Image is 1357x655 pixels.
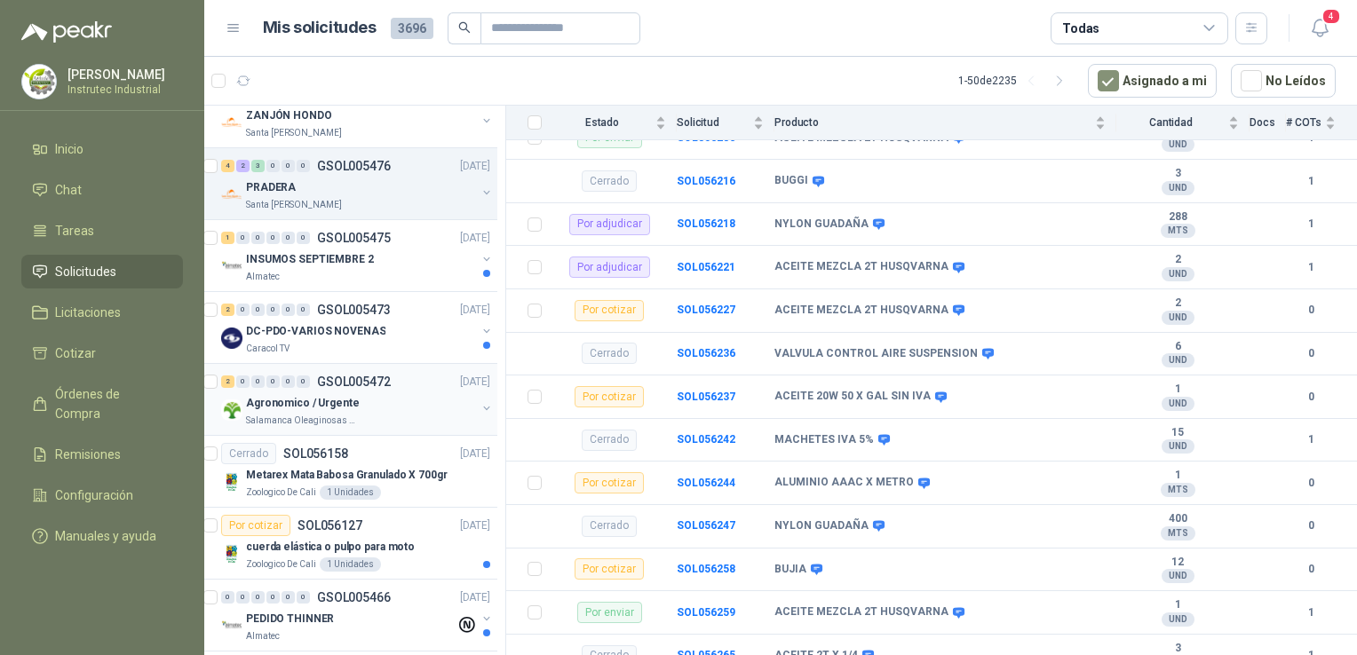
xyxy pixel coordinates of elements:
[282,304,295,316] div: 0
[221,299,494,356] a: 2 0 0 0 0 0 GSOL005473[DATE] Company LogoDC-PDO-VARIOS NOVENASCaracol TV
[297,304,310,316] div: 0
[1161,526,1195,541] div: MTS
[320,485,381,500] div: 1 Unidades
[246,629,280,643] p: Almatec
[221,184,242,205] img: Company Logo
[458,21,471,34] span: search
[283,447,348,460] p: SOL056158
[221,471,242,493] img: Company Logo
[774,433,874,447] b: MACHETES IVA 5%
[1286,345,1336,362] b: 0
[21,336,183,370] a: Cotizar
[582,343,637,364] div: Cerrado
[460,302,490,319] p: [DATE]
[677,217,735,230] a: SOL056218
[21,377,183,430] a: Órdenes de Compra
[677,261,735,273] a: SOL056221
[246,342,290,356] p: Caracol TV
[282,232,295,244] div: 0
[266,591,280,604] div: 0
[236,304,250,316] div: 0
[1116,556,1239,570] b: 12
[1304,12,1336,44] button: 4
[1162,311,1194,325] div: UND
[575,472,644,493] div: Por cotizar
[677,304,735,316] a: SOL056227
[1161,483,1195,497] div: MTS
[55,343,96,363] span: Cotizar
[317,375,391,388] p: GSOL005472
[21,132,183,166] a: Inicio
[251,591,265,604] div: 0
[1116,253,1239,267] b: 2
[317,232,391,244] p: GSOL005475
[55,139,83,159] span: Inicio
[1162,181,1194,195] div: UND
[774,605,948,619] b: ACEITE MEZCLA 2T HUSQVARNA
[246,539,415,556] p: cuerda elástica o pulpo para moto
[21,173,183,207] a: Chat
[246,323,385,340] p: DC-PDO-VARIOS NOVENAS
[246,414,358,428] p: Salamanca Oleaginosas SAS
[1116,167,1239,181] b: 3
[221,227,494,284] a: 1 0 0 0 0 0 GSOL005475[DATE] Company LogoINSUMOS SEPTIEMBRE 2Almatec
[1250,106,1286,140] th: Docs
[246,251,374,268] p: INSUMOS SEPTIEMBRE 2
[221,160,234,172] div: 4
[1116,210,1239,225] b: 288
[21,214,183,248] a: Tareas
[282,160,295,172] div: 0
[196,508,497,580] a: Por cotizarSOL056127[DATE] Company Logocuerda elástica o pulpo para motoZoologico De Cali1 Unidades
[1286,259,1336,276] b: 1
[246,611,334,627] p: PEDIDO THINNER
[1116,116,1225,129] span: Cantidad
[246,467,448,484] p: Metarex Mata Babosa Granulado X 700gr
[552,116,652,129] span: Estado
[221,304,234,316] div: 2
[774,174,808,188] b: BUGGI
[221,587,494,643] a: 0 0 0 0 0 0 GSOL005466[DATE] Company LogoPEDIDO THINNERAlmatec
[266,232,280,244] div: 0
[774,217,869,232] b: NYLON GUADAÑA
[582,170,637,192] div: Cerrado
[677,606,735,619] b: SOL056259
[21,519,183,553] a: Manuales y ayuda
[460,230,490,247] p: [DATE]
[236,375,250,388] div: 0
[460,374,490,391] p: [DATE]
[677,519,735,532] a: SOL056247
[246,395,360,412] p: Agronomico / Urgente
[1286,561,1336,578] b: 0
[246,179,296,196] p: PRADERA
[552,106,677,140] th: Estado
[677,116,750,129] span: Solicitud
[1286,389,1336,406] b: 0
[221,543,242,564] img: Company Logo
[246,198,342,212] p: Santa [PERSON_NAME]
[55,221,94,241] span: Tareas
[221,327,242,349] img: Company Logo
[221,399,242,421] img: Company Logo
[266,375,280,388] div: 0
[1088,64,1217,98] button: Asignado a mi
[236,591,250,604] div: 0
[1116,598,1239,612] b: 1
[1162,569,1194,583] div: UND
[1116,383,1239,397] b: 1
[55,384,166,423] span: Órdenes de Compra
[21,296,183,329] a: Licitaciones
[677,175,735,187] b: SOL056216
[774,390,931,404] b: ACEITE 20W 50 X GAL SIN IVA
[774,476,914,490] b: ALUMINIO AAAC X METRO
[55,526,156,546] span: Manuales y ayuda
[1116,426,1239,440] b: 15
[55,303,121,322] span: Licitaciones
[236,160,250,172] div: 2
[1162,138,1194,152] div: UND
[246,107,332,124] p: ZANJÓN HONDO
[1162,439,1194,454] div: UND
[677,433,735,446] b: SOL056242
[297,232,310,244] div: 0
